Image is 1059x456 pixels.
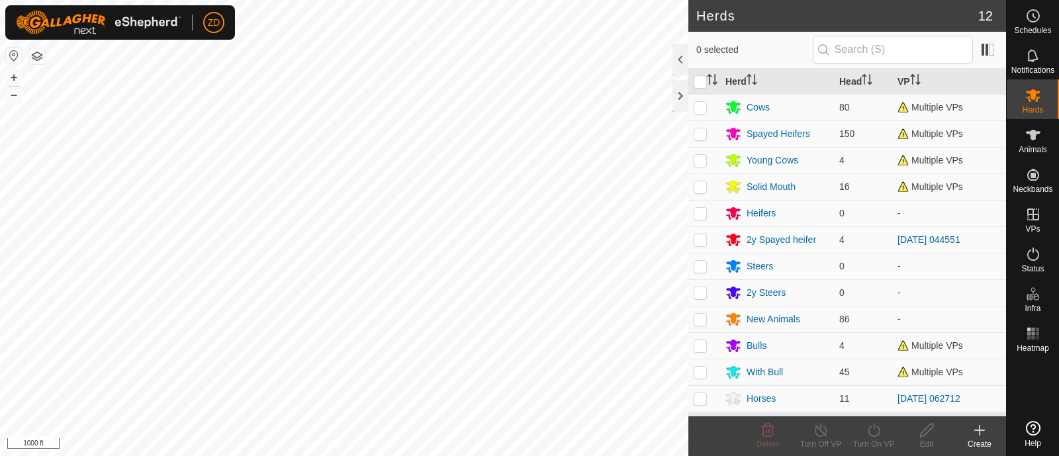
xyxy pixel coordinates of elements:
[1017,344,1049,352] span: Heatmap
[898,102,963,113] span: Multiple VPs
[839,102,850,113] span: 80
[747,206,776,220] div: Heifers
[978,6,993,26] span: 12
[292,439,342,451] a: Privacy Policy
[892,253,1006,279] td: -
[813,36,973,64] input: Search (S)
[839,234,845,245] span: 4
[747,339,766,353] div: Bulls
[747,312,800,326] div: New Animals
[357,439,396,451] a: Contact Us
[747,76,757,87] p-sorticon: Activate to sort
[1013,185,1052,193] span: Neckbands
[1011,66,1054,74] span: Notifications
[898,234,960,245] a: [DATE] 044551
[892,69,1006,95] th: VP
[747,286,786,300] div: 2y Steers
[16,11,181,34] img: Gallagher Logo
[898,393,960,404] a: [DATE] 062712
[1019,146,1047,154] span: Animals
[898,340,963,351] span: Multiple VPs
[6,48,22,64] button: Reset Map
[862,76,872,87] p-sorticon: Activate to sort
[707,76,717,87] p-sorticon: Activate to sort
[1014,26,1051,34] span: Schedules
[747,127,810,141] div: Spayed Heifers
[1025,304,1040,312] span: Infra
[839,367,850,377] span: 45
[847,438,900,450] div: Turn On VP
[839,287,845,298] span: 0
[1021,265,1044,273] span: Status
[898,155,963,165] span: Multiple VPs
[839,314,850,324] span: 86
[892,306,1006,332] td: -
[1022,106,1043,114] span: Herds
[898,128,963,139] span: Multiple VPs
[208,16,220,30] span: ZD
[794,438,847,450] div: Turn Off VP
[720,69,834,95] th: Herd
[747,233,816,247] div: 2y Spayed heifer
[1025,225,1040,233] span: VPs
[1007,416,1059,453] a: Help
[839,155,845,165] span: 4
[839,208,845,218] span: 0
[839,181,850,192] span: 16
[6,69,22,85] button: +
[747,180,796,194] div: Solid Mouth
[839,393,850,404] span: 11
[834,69,892,95] th: Head
[953,438,1006,450] div: Create
[747,101,770,114] div: Cows
[747,154,798,167] div: Young Cows
[747,365,783,379] div: With Bull
[696,43,813,57] span: 0 selected
[839,261,845,271] span: 0
[696,8,978,24] h2: Herds
[757,439,780,449] span: Delete
[910,76,921,87] p-sorticon: Activate to sort
[29,48,45,64] button: Map Layers
[898,367,963,377] span: Multiple VPs
[839,128,854,139] span: 150
[900,438,953,450] div: Edit
[839,340,845,351] span: 4
[1025,439,1041,447] span: Help
[892,200,1006,226] td: -
[892,279,1006,306] td: -
[6,87,22,103] button: –
[898,181,963,192] span: Multiple VPs
[747,259,773,273] div: Steers
[747,392,776,406] div: Horses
